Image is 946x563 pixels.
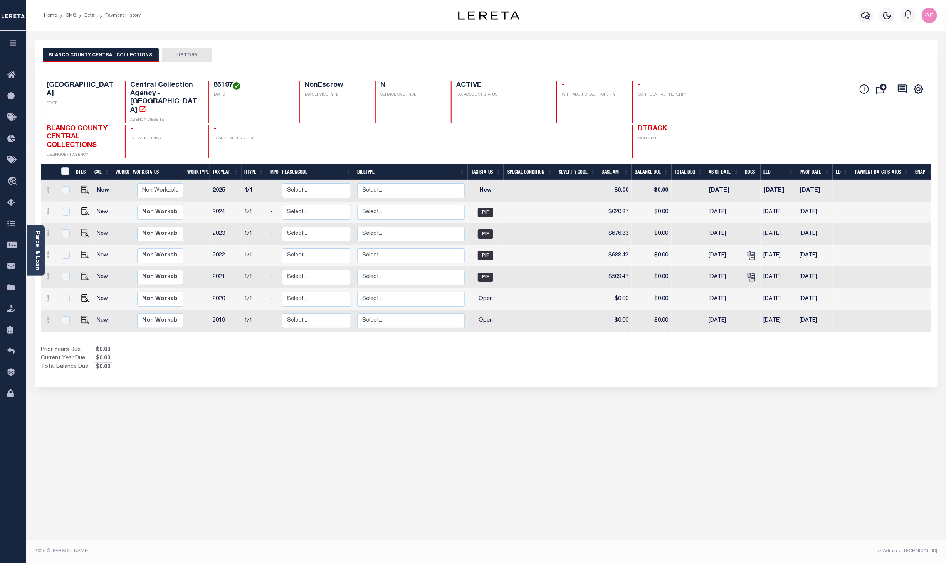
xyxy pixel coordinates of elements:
td: - [267,180,279,202]
td: - [267,202,279,223]
td: [DATE] [706,223,742,245]
td: Prior Years Due [41,346,95,354]
p: DELINQUENT AGENCY [47,152,116,158]
h4: Central Collection Agency - [GEOGRAPHIC_DATA] [130,81,199,115]
img: svg+xml;base64,PHN2ZyB4bWxucz0iaHR0cDovL3d3dy53My5vcmcvMjAwMC9zdmciIHBvaW50ZXItZXZlbnRzPSJub25lIi... [922,8,937,23]
td: $0.00 [632,267,672,288]
td: New [468,180,504,202]
th: Tax Year: activate to sort column ascending [210,164,242,180]
td: [DATE] [761,245,797,267]
li: Payment History [97,12,141,19]
td: Open [468,310,504,332]
span: PIF [478,208,493,217]
i: travel_explore [7,177,20,187]
td: [DATE] [706,245,742,267]
th: Tax Status: activate to sort column ascending [468,164,504,180]
th: ReasonCode: activate to sort column ascending [279,164,354,180]
td: New [94,267,116,288]
span: DTRACK [638,125,667,132]
td: New [94,245,116,267]
td: 2023 [210,223,242,245]
span: - [638,82,640,89]
td: 1/1 [242,267,267,288]
td: 2021 [210,267,242,288]
a: Parcel & Loan [34,231,40,270]
td: [DATE] [796,180,833,202]
td: [DATE] [796,202,833,223]
h4: [GEOGRAPHIC_DATA] [47,81,116,98]
td: $0.00 [598,288,632,310]
th: &nbsp; [56,164,73,180]
button: BLANCO COUNTY CENTRAL COLLECTIONS [43,48,159,62]
td: 2024 [210,202,242,223]
td: [DATE] [796,310,833,332]
img: logo-dark.svg [458,11,520,20]
td: 2019 [210,310,242,332]
h4: N [380,81,442,90]
th: PWOP Date: activate to sort column ascending [796,164,833,180]
p: TAX ID [213,92,290,98]
td: New [94,288,116,310]
th: Base Amt: activate to sort column ascending [598,164,632,180]
p: SERVICE OVERRIDE [380,92,442,98]
td: Total Balance Due [41,363,95,371]
td: 1/1 [242,180,267,202]
th: Work Status [130,164,184,180]
a: OMS [66,13,76,18]
th: LD: activate to sort column ascending [833,164,851,180]
td: [DATE] [761,223,797,245]
span: $0.00 [95,354,112,363]
td: [DATE] [706,180,742,202]
td: $688.42 [598,245,632,267]
td: [DATE] [796,223,833,245]
td: [DATE] [796,245,833,267]
td: $0.00 [632,310,672,332]
td: 2022 [210,245,242,267]
p: WITH ADDITIONAL PROPERTY [562,92,623,98]
td: $509.47 [598,267,632,288]
td: $0.00 [632,245,672,267]
td: [DATE] [796,267,833,288]
th: Special Condition: activate to sort column ascending [504,164,555,180]
th: ELD: activate to sort column ascending [761,164,797,180]
td: - [267,245,279,267]
td: - [267,310,279,332]
h4: NonEscrow [304,81,366,90]
th: Docs [742,164,761,180]
th: CAL: activate to sort column ascending [91,164,113,180]
p: LOAN SEVERITY CODE [213,136,290,142]
td: - [267,267,279,288]
p: TAX ACCOUNT STATUS [456,92,547,98]
td: New [94,223,116,245]
td: [DATE] [761,180,797,202]
td: 2020 [210,288,242,310]
td: - [267,288,279,310]
span: - [213,125,216,132]
td: [DATE] [706,310,742,332]
td: $0.00 [632,288,672,310]
td: $0.00 [598,310,632,332]
th: Severity Code: activate to sort column ascending [555,164,598,180]
span: PIF [478,273,493,282]
p: AGENCY WEBSITE [130,117,199,123]
span: $0.00 [95,346,112,354]
td: 1/1 [242,288,267,310]
h4: ACTIVE [456,81,547,90]
th: Work Type [184,164,210,180]
span: $0.00 [95,363,112,372]
td: New [94,202,116,223]
td: [DATE] [761,267,797,288]
td: $676.83 [598,223,632,245]
td: $620.37 [598,202,632,223]
p: CONFIDENTIAL PROPERTY [638,92,706,98]
td: $0.00 [598,180,632,202]
td: [DATE] [761,288,797,310]
a: Home [44,13,57,18]
span: - [130,125,133,132]
th: As of Date: activate to sort column ascending [706,164,742,180]
td: [DATE] [706,202,742,223]
td: 1/1 [242,310,267,332]
th: Total DLQ: activate to sort column ascending [672,164,706,180]
td: $0.00 [632,202,672,223]
td: New [94,310,116,332]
